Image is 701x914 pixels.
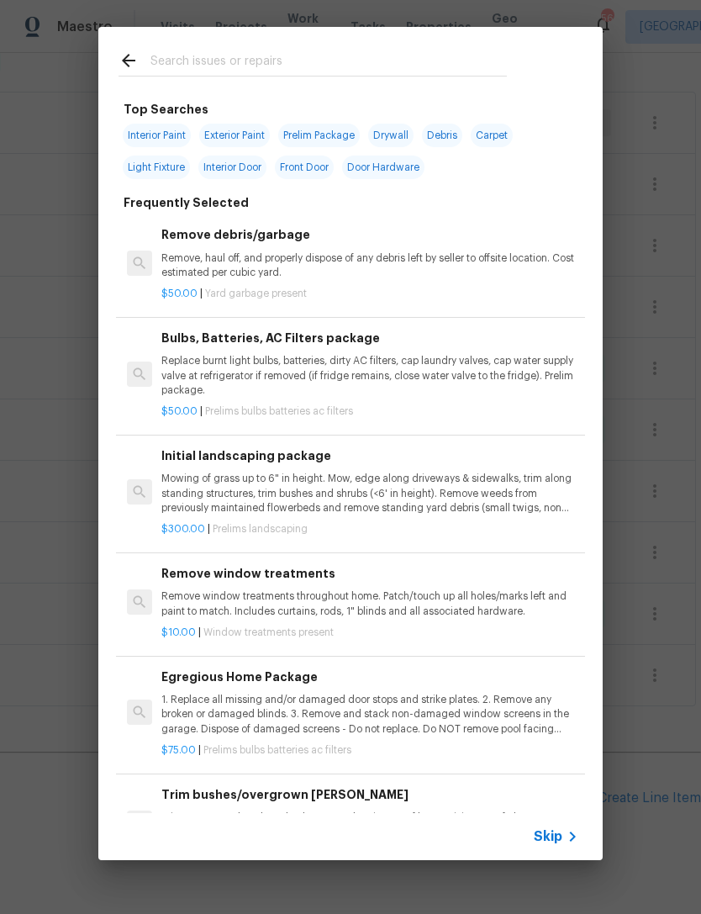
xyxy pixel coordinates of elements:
p: Remove, haul off, and properly dispose of any debris left by seller to offsite location. Cost est... [161,251,578,280]
span: Prelim Package [278,124,360,147]
span: Skip [534,828,562,845]
span: Drywall [368,124,414,147]
p: 1. Replace all missing and/or damaged door stops and strike plates. 2. Remove any broken or damag... [161,693,578,736]
span: Prelims bulbs batteries ac filters [205,406,353,416]
span: Window treatments present [203,627,334,637]
span: Interior Paint [123,124,191,147]
p: | [161,743,578,758]
span: $50.00 [161,288,198,299]
span: Front Door [275,156,334,179]
span: Prelims landscaping [213,524,308,534]
p: Replace burnt light bulbs, batteries, dirty AC filters, cap laundry valves, cap water supply valv... [161,354,578,397]
span: $10.00 [161,627,196,637]
p: Trim overgrown hegdes & bushes around perimeter of home giving 12" of clearance. Properly dispose... [161,811,578,839]
input: Search issues or repairs [150,50,507,76]
h6: Initial landscaping package [161,446,578,465]
span: Door Hardware [342,156,424,179]
span: Debris [422,124,462,147]
h6: Trim bushes/overgrown [PERSON_NAME] [161,785,578,804]
p: | [161,626,578,640]
p: | [161,522,578,536]
span: Prelims bulbs batteries ac filters [203,745,351,755]
p: Remove window treatments throughout home. Patch/touch up all holes/marks left and paint to match.... [161,589,578,618]
span: Light Fixture [123,156,190,179]
span: Carpet [471,124,513,147]
span: $50.00 [161,406,198,416]
h6: Frequently Selected [124,193,249,212]
h6: Remove debris/garbage [161,225,578,244]
span: Interior Door [198,156,266,179]
p: | [161,287,578,301]
span: Exterior Paint [199,124,270,147]
p: Mowing of grass up to 6" in height. Mow, edge along driveways & sidewalks, trim along standing st... [161,472,578,515]
h6: Egregious Home Package [161,668,578,686]
span: Yard garbage present [205,288,307,299]
span: $300.00 [161,524,205,534]
h6: Bulbs, Batteries, AC Filters package [161,329,578,347]
p: | [161,404,578,419]
span: $75.00 [161,745,196,755]
h6: Top Searches [124,100,208,119]
h6: Remove window treatments [161,564,578,583]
